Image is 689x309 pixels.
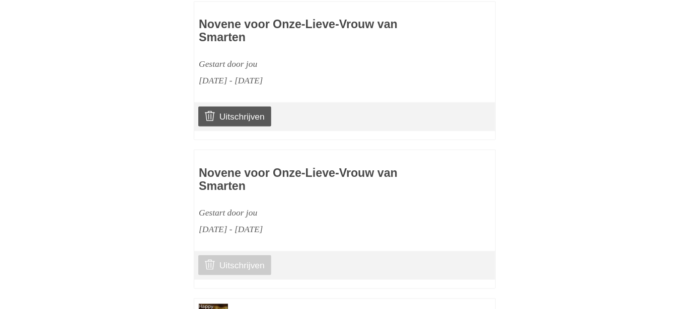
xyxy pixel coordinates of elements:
[199,166,398,192] font: Novene voor Onze-Lieve-Vrouw van Smarten
[198,107,271,127] a: Uitschrijven
[198,255,271,275] a: Uitschrijven
[219,260,265,270] font: Uitschrijven
[219,112,265,122] font: Uitschrijven
[199,18,398,44] font: Novene voor Onze-Lieve-Vrouw van Smarten
[199,59,257,69] font: Gestart door jou
[199,208,257,218] font: Gestart door jou
[199,224,263,234] font: [DATE] - [DATE]
[199,75,263,85] font: [DATE] - [DATE]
